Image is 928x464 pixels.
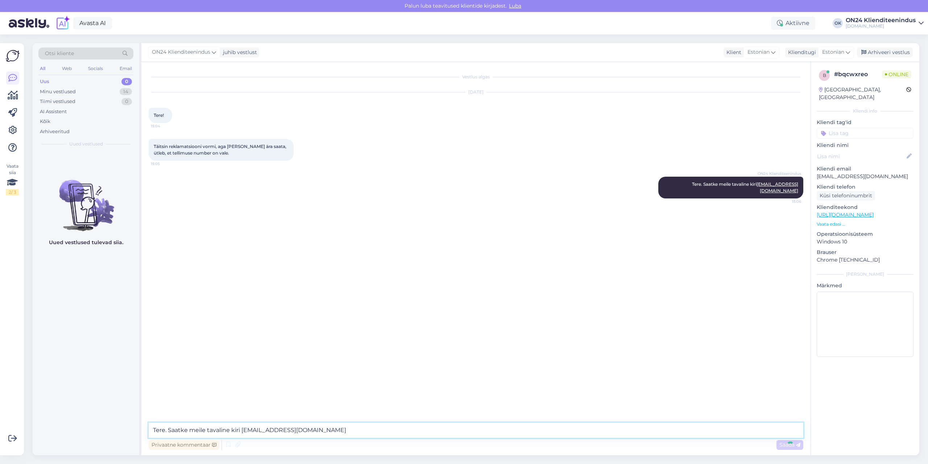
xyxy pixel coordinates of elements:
[834,70,882,79] div: # bqcwxreo
[507,3,523,9] span: Luba
[817,119,913,126] p: Kliendi tag'id
[817,221,913,227] p: Vaata edasi ...
[38,64,47,73] div: All
[120,88,132,95] div: 14
[747,48,770,56] span: Estonian
[817,204,913,211] p: Klienditeekond
[149,89,803,95] div: [DATE]
[846,23,916,29] div: [DOMAIN_NAME]
[882,70,911,78] span: Online
[817,212,874,218] a: [URL][DOMAIN_NAME]
[817,173,913,180] p: [EMAIL_ADDRESS][DOMAIN_NAME]
[121,78,132,85] div: 0
[817,230,913,238] p: Operatsioonisüsteem
[846,17,924,29] a: ON24 Klienditeenindus[DOMAIN_NAME]
[151,161,178,167] span: 15:05
[771,17,815,30] div: Aktiivne
[817,249,913,256] p: Brauser
[817,238,913,246] p: Windows 10
[817,152,905,160] input: Lisa nimi
[817,183,913,191] p: Kliendi telefon
[154,144,287,156] span: Täitsin reklamatsiooni vormi, aga [PERSON_NAME] ära saata, ütleb, et tellimuse number on vale.
[33,167,139,232] img: No chats
[774,199,801,204] span: 15:06
[817,191,875,201] div: Küsi telefoninumbrit
[6,163,19,196] div: Vaata siia
[40,128,70,135] div: Arhiveeritud
[757,181,798,193] a: [EMAIL_ADDRESS][DOMAIN_NAME]
[118,64,133,73] div: Email
[758,171,801,176] span: ON24 Klienditeenindus
[149,74,803,80] div: Vestlus algas
[817,141,913,149] p: Kliendi nimi
[6,49,20,63] img: Askly Logo
[817,128,913,139] input: Lisa tag
[73,17,112,29] a: Avasta AI
[61,64,73,73] div: Web
[833,18,843,28] div: OK
[785,49,816,56] div: Klienditugi
[822,48,844,56] span: Estonian
[817,108,913,114] div: Kliendi info
[40,118,50,125] div: Kõik
[45,50,74,57] span: Otsi kliente
[69,141,103,147] span: Uued vestlused
[823,73,826,78] span: b
[846,17,916,23] div: ON24 Klienditeenindus
[152,48,210,56] span: ON24 Klienditeenindus
[49,239,123,246] p: Uued vestlused tulevad siia.
[817,271,913,278] div: [PERSON_NAME]
[55,16,70,31] img: explore-ai
[40,98,75,105] div: Tiimi vestlused
[154,112,164,118] span: Tere!
[724,49,741,56] div: Klient
[817,282,913,290] p: Märkmed
[220,49,257,56] div: juhib vestlust
[819,86,906,101] div: [GEOGRAPHIC_DATA], [GEOGRAPHIC_DATA]
[40,108,67,115] div: AI Assistent
[40,88,76,95] div: Minu vestlused
[692,181,798,193] span: Tere. Saatke meile tavaline kiri
[87,64,104,73] div: Socials
[40,78,49,85] div: Uus
[151,123,178,129] span: 15:04
[6,189,19,196] div: 2 / 3
[857,48,913,57] div: Arhiveeri vestlus
[121,98,132,105] div: 0
[817,256,913,264] p: Chrome [TECHNICAL_ID]
[817,165,913,173] p: Kliendi email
